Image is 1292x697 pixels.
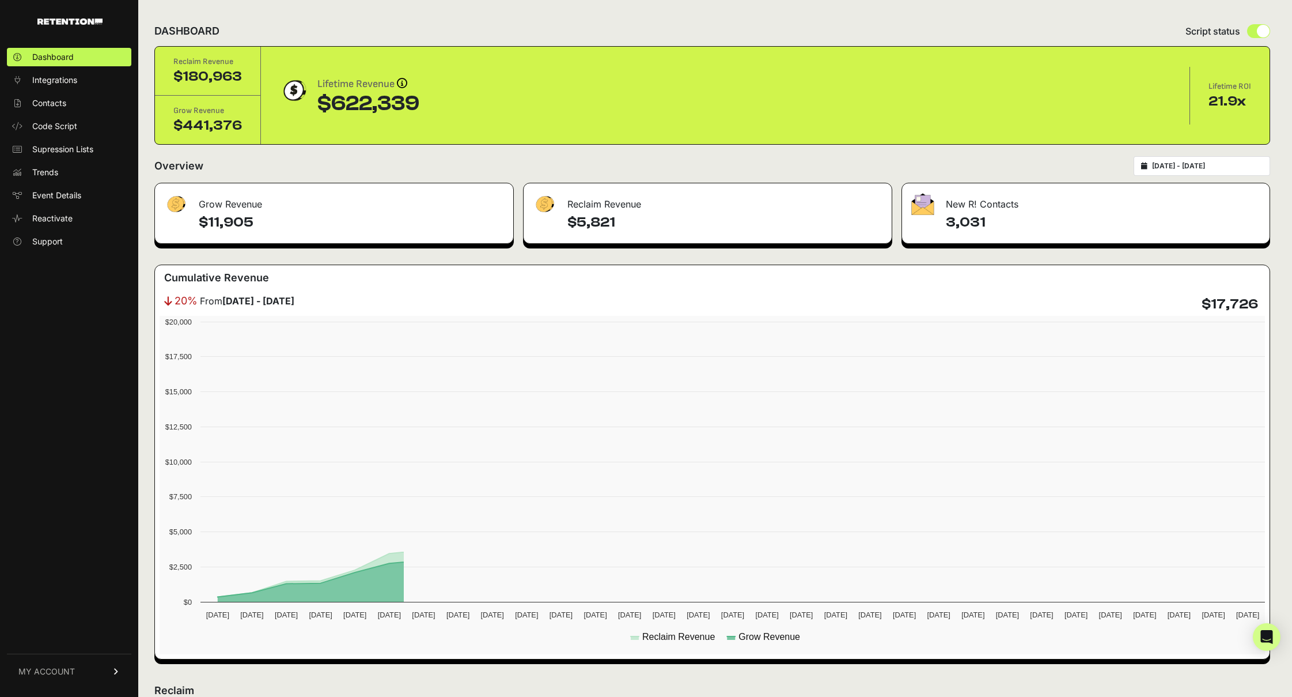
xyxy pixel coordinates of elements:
[1030,611,1053,619] text: [DATE]
[687,611,710,619] text: [DATE]
[32,190,81,201] span: Event Details
[524,183,892,218] div: Reclaim Revenue
[222,295,294,307] strong: [DATE] - [DATE]
[738,632,800,642] text: Grow Revenue
[7,117,131,135] a: Code Script
[165,318,192,326] text: $20,000
[567,213,883,232] h4: $5,821
[7,48,131,66] a: Dashboard
[165,352,192,361] text: $17,500
[165,458,192,466] text: $10,000
[911,193,934,215] img: fa-envelope-19ae18322b30453b285274b1b8af3d052b27d846a4fbe8435d1a52b978f639a2.png
[7,186,131,205] a: Event Details
[32,144,93,155] span: Supression Lists
[18,666,75,677] span: MY ACCOUNT
[7,71,131,89] a: Integrations
[893,611,916,619] text: [DATE]
[1099,611,1122,619] text: [DATE]
[173,116,242,135] div: $441,376
[1064,611,1088,619] text: [DATE]
[1168,611,1191,619] text: [DATE]
[7,209,131,228] a: Reactivate
[173,56,242,67] div: Reclaim Revenue
[199,213,504,232] h4: $11,905
[32,120,77,132] span: Code Script
[32,213,73,224] span: Reactivate
[996,611,1019,619] text: [DATE]
[550,611,573,619] text: [DATE]
[642,632,715,642] text: Reclaim Revenue
[378,611,401,619] text: [DATE]
[154,23,219,39] h2: DASHBOARD
[343,611,366,619] text: [DATE]
[858,611,881,619] text: [DATE]
[824,611,847,619] text: [DATE]
[169,563,192,571] text: $2,500
[7,654,131,689] a: MY ACCOUNT
[154,158,203,174] h2: Overview
[584,611,607,619] text: [DATE]
[165,423,192,431] text: $12,500
[155,183,513,218] div: Grow Revenue
[32,74,77,86] span: Integrations
[37,18,103,25] img: Retention.com
[32,51,74,63] span: Dashboard
[279,76,308,105] img: dollar-coin-05c43ed7efb7bc0c12610022525b4bbbb207c7efeef5aecc26f025e68dcafac9.png
[618,611,641,619] text: [DATE]
[7,94,131,112] a: Contacts
[1133,611,1156,619] text: [DATE]
[412,611,435,619] text: [DATE]
[7,140,131,159] a: Supression Lists
[275,611,298,619] text: [DATE]
[175,293,198,309] span: 20%
[184,598,192,606] text: $0
[446,611,469,619] text: [DATE]
[309,611,332,619] text: [DATE]
[173,67,242,86] div: $180,963
[721,611,744,619] text: [DATE]
[32,97,66,109] span: Contacts
[317,76,419,92] div: Lifetime Revenue
[1253,623,1280,651] div: Open Intercom Messenger
[790,611,813,619] text: [DATE]
[1202,295,1258,314] h4: $17,726
[7,232,131,251] a: Support
[533,193,556,216] img: fa-dollar-13500eef13a19c4ab2b9ed9ad552e47b0d9fc28b02b83b90ba0e00f96d6372e9.png
[240,611,263,619] text: [DATE]
[1236,611,1259,619] text: [DATE]
[173,105,242,116] div: Grow Revenue
[1185,24,1240,38] span: Script status
[1208,92,1251,111] div: 21.9x
[206,611,229,619] text: [DATE]
[32,167,58,178] span: Trends
[165,387,192,396] text: $15,000
[515,611,538,619] text: [DATE]
[200,294,294,308] span: From
[902,183,1270,218] div: New R! Contacts
[653,611,676,619] text: [DATE]
[317,92,419,115] div: $622,339
[755,611,778,619] text: [DATE]
[164,193,187,216] img: fa-dollar-13500eef13a19c4ab2b9ed9ad552e47b0d9fc28b02b83b90ba0e00f96d6372e9.png
[927,611,950,619] text: [DATE]
[169,528,192,536] text: $5,000
[164,270,269,286] h3: Cumulative Revenue
[481,611,504,619] text: [DATE]
[32,236,63,247] span: Support
[1202,611,1225,619] text: [DATE]
[169,492,192,501] text: $7,500
[946,213,1260,232] h4: 3,031
[1208,81,1251,92] div: Lifetime ROI
[961,611,984,619] text: [DATE]
[7,163,131,182] a: Trends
